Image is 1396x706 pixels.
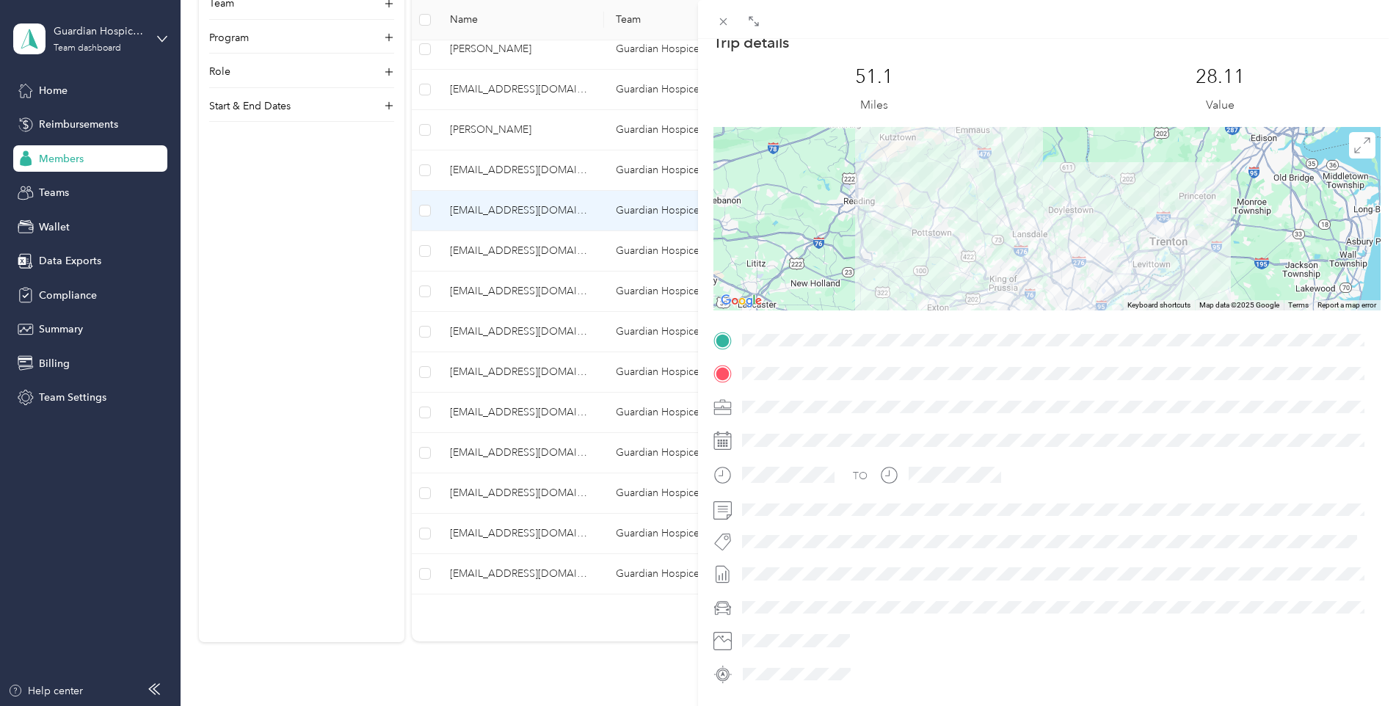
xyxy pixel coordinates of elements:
[713,32,789,53] p: Trip details
[1288,301,1309,309] a: Terms (opens in new tab)
[1314,624,1396,706] iframe: Everlance-gr Chat Button Frame
[1206,96,1235,114] p: Value
[1127,300,1190,310] button: Keyboard shortcuts
[1196,65,1245,89] p: 28.11
[1317,301,1376,309] a: Report a map error
[1199,301,1279,309] span: Map data ©2025 Google
[855,65,893,89] p: 51.1
[717,291,766,310] a: Open this area in Google Maps (opens a new window)
[860,96,888,114] p: Miles
[717,291,766,310] img: Google
[853,468,868,484] div: TO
